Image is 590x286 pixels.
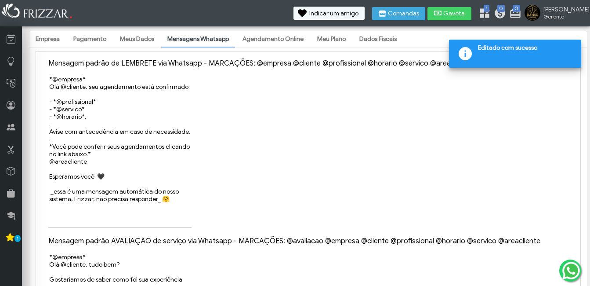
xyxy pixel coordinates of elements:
a: Dados Fiscais [353,32,403,47]
a: 1 [478,7,487,21]
a: [PERSON_NAME] Gerente [525,5,586,22]
img: whatsapp.png [561,260,582,281]
span: Comandas [388,11,419,17]
span: Gerente [543,13,583,20]
textarea: *@empresa* Olá @cliente, seu agendamento está confirmado: - *@profissional* - *@servico* - *@hora... [48,75,192,228]
a: 0 [494,7,503,21]
button: Gaveta [427,7,471,20]
a: Meu Plano [311,32,352,47]
span: Editado com sucesso [478,44,575,55]
a: Empresa [29,32,66,47]
span: Gaveta [443,11,465,17]
a: Mensagens Whatsapp [161,32,235,47]
span: 0 [513,5,520,12]
span: 1 [484,5,489,12]
label: Mensagem padrão AVALIAÇÃO de serviço via Whatsapp - MARCAÇÕES: @avaliacao @empresa @cliente @prof... [48,237,540,246]
a: Agendamento Online [236,32,310,47]
a: 0 [509,7,518,21]
span: Indicar um amigo [309,11,358,17]
span: [PERSON_NAME] [543,6,583,13]
span: 1 [14,235,21,242]
button: Comandas [372,7,425,20]
button: Indicar um amigo [293,7,365,20]
label: Mensagem padrão de LEMBRETE via Whatsapp - MARCAÇÕES: @empresa @cliente @profissional @horario @s... [48,59,472,68]
span: 0 [497,5,505,12]
a: Pagamento [67,32,112,47]
a: Meus Dados [114,32,160,47]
